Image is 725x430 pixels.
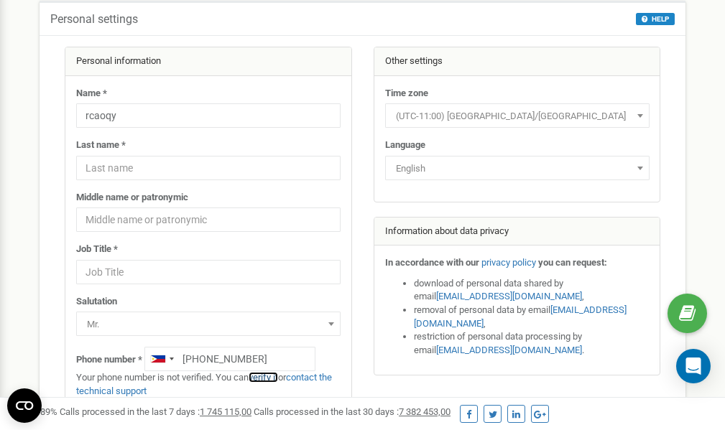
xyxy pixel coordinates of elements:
[374,218,660,246] div: Information about data privacy
[414,330,650,357] li: restriction of personal data processing by email .
[145,347,178,370] div: Telephone country code
[385,103,650,128] span: (UTC-11:00) Pacific/Midway
[385,139,425,152] label: Language
[390,159,645,179] span: English
[76,207,341,232] input: Middle name or patronymic
[76,312,341,336] span: Mr.
[81,314,336,335] span: Mr.
[538,257,607,268] strong: you can request:
[390,106,645,126] span: (UTC-11:00) Pacific/Midway
[385,87,428,101] label: Time zone
[249,372,278,383] a: verify it
[76,372,332,396] a: contact the technical support
[65,47,351,76] div: Personal information
[76,139,126,152] label: Last name *
[436,291,582,302] a: [EMAIL_ADDRESS][DOMAIN_NAME]
[76,295,117,309] label: Salutation
[76,353,142,367] label: Phone number *
[50,13,138,26] h5: Personal settings
[374,47,660,76] div: Other settings
[76,87,107,101] label: Name *
[76,191,188,205] label: Middle name or patronymic
[254,406,451,417] span: Calls processed in the last 30 days :
[76,371,341,398] p: Your phone number is not verified. You can or
[414,277,650,304] li: download of personal data shared by email ,
[436,345,582,355] a: [EMAIL_ADDRESS][DOMAIN_NAME]
[200,406,251,417] u: 1 745 115,00
[385,257,479,268] strong: In accordance with our
[7,388,42,423] button: Open CMP widget
[399,406,451,417] u: 7 382 453,00
[76,103,341,128] input: Name
[76,243,118,256] label: Job Title *
[76,260,341,284] input: Job Title
[636,13,675,25] button: HELP
[481,257,536,268] a: privacy policy
[144,347,315,371] input: +1-800-555-55-55
[76,156,341,180] input: Last name
[385,156,650,180] span: English
[676,349,711,383] div: Open Intercom Messenger
[414,304,627,329] a: [EMAIL_ADDRESS][DOMAIN_NAME]
[60,406,251,417] span: Calls processed in the last 7 days :
[414,304,650,330] li: removal of personal data by email ,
